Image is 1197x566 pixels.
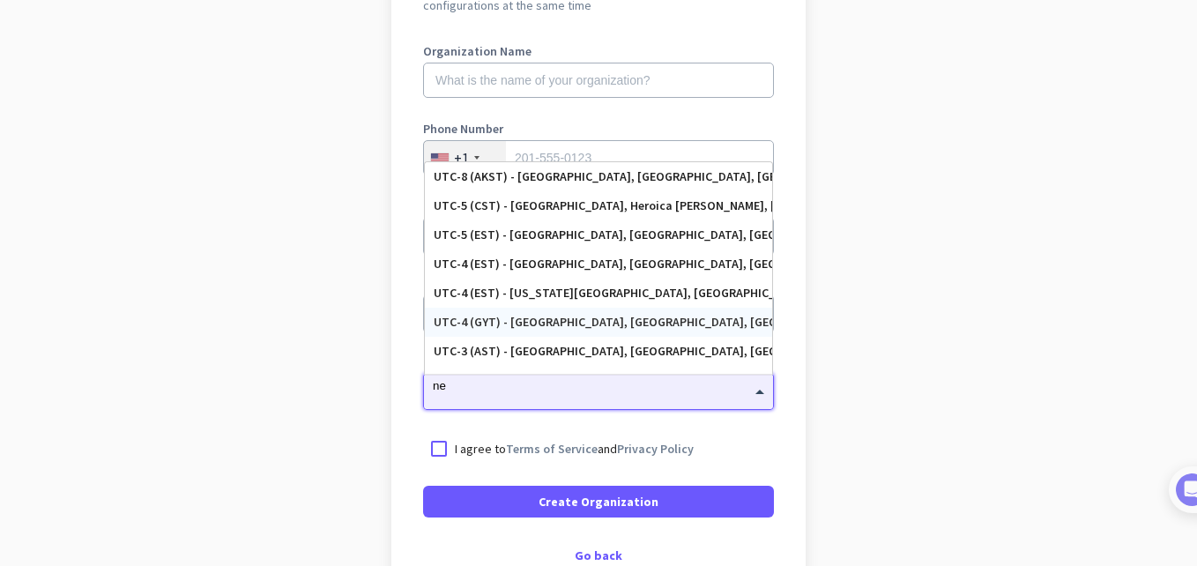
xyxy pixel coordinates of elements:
[434,286,763,301] div: UTC-4 (EST) - [US_STATE][GEOGRAPHIC_DATA], [GEOGRAPHIC_DATA], [GEOGRAPHIC_DATA], [GEOGRAPHIC_DATA]
[423,200,552,212] label: Organization language
[423,63,774,98] input: What is the name of your organization?
[434,373,763,388] div: UTC-3 (BRT) - [GEOGRAPHIC_DATA], [GEOGRAPHIC_DATA], [GEOGRAPHIC_DATA], [GEOGRAPHIC_DATA]
[423,278,774,290] label: Organization Size (Optional)
[434,257,763,272] div: UTC-4 (EST) - [GEOGRAPHIC_DATA], [GEOGRAPHIC_DATA], [GEOGRAPHIC_DATA], [GEOGRAPHIC_DATA]
[423,123,774,135] label: Phone Number
[454,149,469,167] div: +1
[539,493,658,510] span: Create Organization
[423,45,774,57] label: Organization Name
[434,198,763,213] div: UTC-5 (CST) - [GEOGRAPHIC_DATA], Heroica [PERSON_NAME], [GEOGRAPHIC_DATA], [GEOGRAPHIC_DATA]
[434,169,763,184] div: UTC-8 (AKST) - [GEOGRAPHIC_DATA], [GEOGRAPHIC_DATA], [GEOGRAPHIC_DATA], [GEOGRAPHIC_DATA]
[434,227,763,242] div: UTC-5 (EST) - [GEOGRAPHIC_DATA], [GEOGRAPHIC_DATA], [GEOGRAPHIC_DATA], [GEOGRAPHIC_DATA]
[455,440,694,458] p: I agree to and
[423,486,774,518] button: Create Organization
[423,549,774,562] div: Go back
[434,344,763,359] div: UTC-3 (AST) - [GEOGRAPHIC_DATA], [GEOGRAPHIC_DATA], [GEOGRAPHIC_DATA], [GEOGRAPHIC_DATA]
[434,315,763,330] div: UTC-4 (GYT) - [GEOGRAPHIC_DATA], [GEOGRAPHIC_DATA], [GEOGRAPHIC_DATA]
[423,355,774,368] label: Organization Time Zone
[425,162,772,374] div: Options List
[423,140,774,175] input: 201-555-0123
[617,441,694,457] a: Privacy Policy
[506,441,598,457] a: Terms of Service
